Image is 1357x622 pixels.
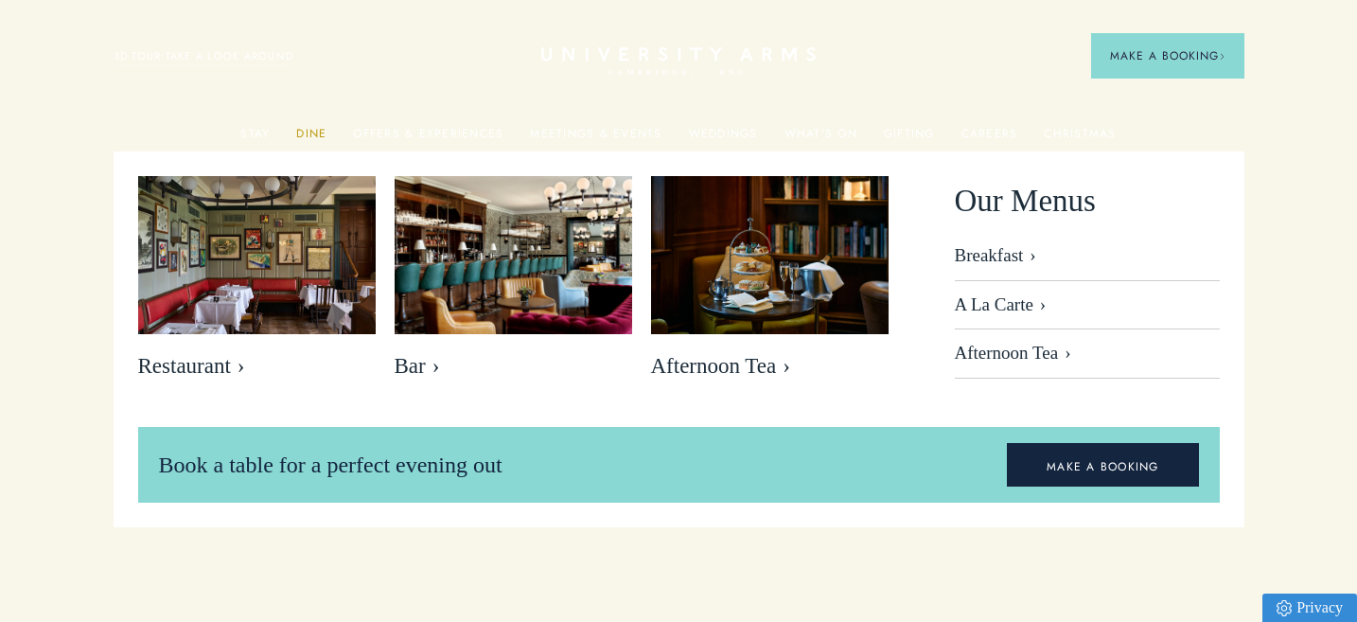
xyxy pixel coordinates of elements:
[395,176,632,389] a: image-b49cb22997400f3f08bed174b2325b8c369ebe22-8192x5461-jpg Bar
[114,48,294,65] a: 3D TOUR:TAKE A LOOK AROUND
[138,353,376,380] span: Restaurant
[1091,33,1244,79] button: Make a BookingArrow icon
[1110,47,1225,64] span: Make a Booking
[296,127,326,151] a: Dine
[395,176,632,334] img: image-b49cb22997400f3f08bed174b2325b8c369ebe22-8192x5461-jpg
[353,127,503,151] a: Offers & Experiences
[651,353,889,380] span: Afternoon Tea
[651,176,889,334] img: image-eb2e3df6809416bccf7066a54a890525e7486f8d-2500x1667-jpg
[530,127,661,151] a: Meetings & Events
[961,127,1018,151] a: Careers
[955,329,1220,379] a: Afternoon Tea
[541,47,816,77] a: Home
[784,127,857,151] a: What's On
[1262,594,1357,622] a: Privacy
[955,281,1220,330] a: A La Carte
[651,176,889,389] a: image-eb2e3df6809416bccf7066a54a890525e7486f8d-2500x1667-jpg Afternoon Tea
[159,453,502,477] span: Book a table for a perfect evening out
[138,176,376,334] img: image-bebfa3899fb04038ade422a89983545adfd703f7-2500x1667-jpg
[955,176,1096,226] span: Our Menus
[1219,53,1225,60] img: Arrow icon
[138,176,376,389] a: image-bebfa3899fb04038ade422a89983545adfd703f7-2500x1667-jpg Restaurant
[395,353,632,380] span: Bar
[1277,600,1292,616] img: Privacy
[955,245,1220,281] a: Breakfast
[1007,443,1199,487] a: MAKE A BOOKING
[1044,127,1116,151] a: Christmas
[689,127,758,151] a: Weddings
[240,127,270,151] a: Stay
[884,127,935,151] a: Gifting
